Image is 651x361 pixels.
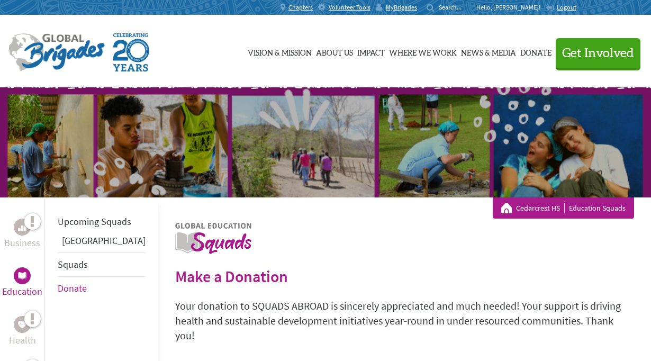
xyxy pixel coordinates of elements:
[476,3,546,12] p: Hello, [PERSON_NAME]!
[113,33,149,71] img: Global Brigades Celebrating 20 Years
[58,215,131,228] a: Upcoming Squads
[175,223,251,254] img: logo-education.png
[389,25,457,78] a: Where We Work
[556,38,640,68] button: Get Involved
[62,234,146,247] a: [GEOGRAPHIC_DATA]
[58,258,88,270] a: Squads
[58,233,146,252] li: Belize
[14,267,31,284] div: Education
[14,316,31,333] div: Health
[357,25,385,78] a: Impact
[2,267,42,299] a: EducationEducation
[58,252,146,277] li: Squads
[58,277,146,300] li: Donate
[520,25,551,78] a: Donate
[4,219,40,250] a: BusinessBusiness
[58,210,146,233] li: Upcoming Squads
[9,333,36,348] p: Health
[439,3,469,11] input: Search...
[175,299,634,343] p: Your donation to SQUADS ABROAD is sincerely appreciated and much needed! Your support is driving ...
[2,284,42,299] p: Education
[8,33,105,71] img: Global Brigades Logo
[516,203,565,213] a: Cedarcrest HS
[461,25,516,78] a: News & Media
[4,236,40,250] p: Business
[248,25,312,78] a: Vision & Mission
[316,25,353,78] a: About Us
[9,316,36,348] a: HealthHealth
[58,282,87,294] a: Donate
[501,203,626,213] div: Education Squads
[18,272,26,279] img: Education
[14,219,31,236] div: Business
[288,3,313,12] span: Chapters
[329,3,370,12] span: Volunteer Tools
[175,267,634,286] h2: Make a Donation
[562,47,634,60] span: Get Involved
[18,321,26,328] img: Health
[18,223,26,231] img: Business
[386,3,417,12] span: MyBrigades
[546,3,576,12] a: Logout
[557,3,576,11] span: Logout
